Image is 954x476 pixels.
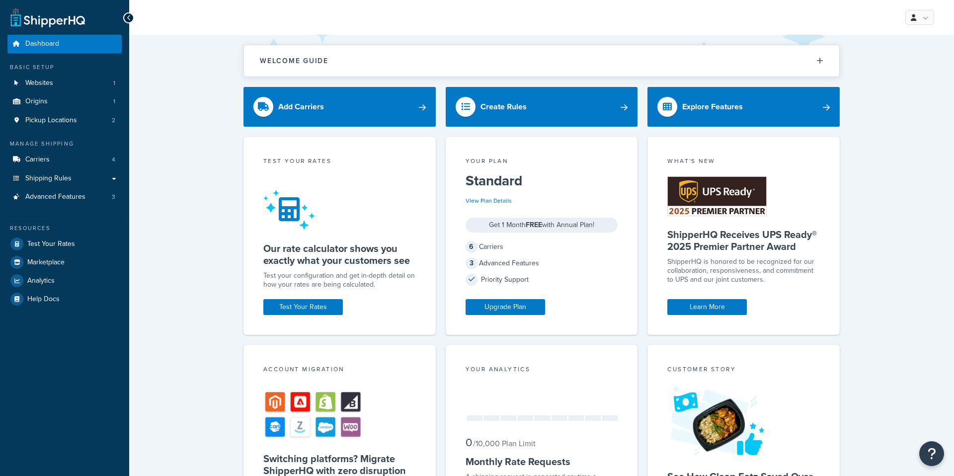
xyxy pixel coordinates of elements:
a: Test Your Rates [7,235,122,253]
div: Basic Setup [7,63,122,72]
div: Get 1 Month with Annual Plan! [466,218,618,233]
span: Help Docs [27,295,60,304]
div: Test your configuration and get in-depth detail on how your rates are being calculated. [263,271,416,289]
div: Account Migration [263,365,416,376]
div: Test your rates [263,157,416,168]
span: 3 [112,193,115,201]
h5: Monthly Rate Requests [466,456,618,468]
h5: Standard [466,173,618,189]
span: 2 [112,116,115,125]
span: Pickup Locations [25,116,77,125]
a: Shipping Rules [7,169,122,188]
div: Manage Shipping [7,140,122,148]
span: Marketplace [27,258,65,267]
a: Test Your Rates [263,299,343,315]
span: 3 [466,257,477,269]
span: Websites [25,79,53,87]
span: 6 [466,241,477,253]
span: Carriers [25,156,50,164]
a: Explore Features [647,87,840,127]
div: Advanced Features [466,256,618,270]
li: Websites [7,74,122,92]
div: Priority Support [466,273,618,287]
a: Add Carriers [243,87,436,127]
span: Origins [25,97,48,106]
span: 1 [113,79,115,87]
span: 1 [113,97,115,106]
div: Create Rules [480,100,527,114]
a: Help Docs [7,290,122,308]
span: Dashboard [25,40,59,48]
a: Learn More [667,299,747,315]
div: Your Plan [466,157,618,168]
span: Analytics [27,277,55,285]
div: Resources [7,224,122,233]
a: Websites1 [7,74,122,92]
h5: Our rate calculator shows you exactly what your customers see [263,242,416,266]
a: View Plan Details [466,196,512,205]
span: Test Your Rates [27,240,75,248]
span: Advanced Features [25,193,85,201]
span: 0 [466,434,472,451]
li: Carriers [7,151,122,169]
span: Shipping Rules [25,174,72,183]
button: Open Resource Center [919,441,944,466]
small: / 10,000 Plan Limit [473,438,536,449]
h2: Welcome Guide [260,57,328,65]
a: Create Rules [446,87,638,127]
div: Explore Features [682,100,743,114]
li: Advanced Features [7,188,122,206]
button: Welcome Guide [244,45,839,77]
a: Carriers4 [7,151,122,169]
p: ShipperHQ is honored to be recognized for our collaboration, responsiveness, and commitment to UP... [667,257,820,284]
li: Origins [7,92,122,111]
a: Marketplace [7,253,122,271]
div: Your Analytics [466,365,618,376]
a: Upgrade Plan [466,299,545,315]
div: Customer Story [667,365,820,376]
a: Origins1 [7,92,122,111]
div: Carriers [466,240,618,254]
a: Analytics [7,272,122,290]
a: Dashboard [7,35,122,53]
h5: ShipperHQ Receives UPS Ready® 2025 Premier Partner Award [667,229,820,252]
div: Add Carriers [278,100,324,114]
div: What's New [667,157,820,168]
li: Pickup Locations [7,111,122,130]
span: 4 [112,156,115,164]
strong: FREE [526,220,542,230]
a: Advanced Features3 [7,188,122,206]
a: Pickup Locations2 [7,111,122,130]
